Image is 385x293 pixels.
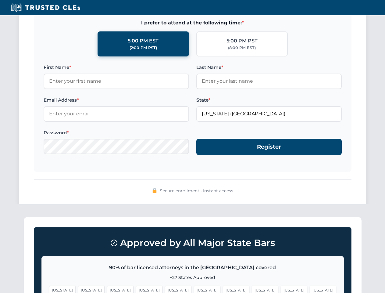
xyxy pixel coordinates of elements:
[49,274,336,281] p: +27 States Approved
[196,64,342,71] label: Last Name
[44,64,189,71] label: First Name
[228,45,256,51] div: (8:00 PM EST)
[196,106,342,121] input: Florida (FL)
[49,264,336,272] p: 90% of bar licensed attorneys in the [GEOGRAPHIC_DATA] covered
[44,19,342,27] span: I prefer to attend at the following time:
[44,96,189,104] label: Email Address
[128,37,159,45] div: 5:00 PM EST
[41,235,344,251] h3: Approved by All Major State Bars
[152,188,157,193] img: 🔒
[44,106,189,121] input: Enter your email
[44,74,189,89] input: Enter your first name
[160,187,233,194] span: Secure enrollment • Instant access
[44,129,189,136] label: Password
[196,139,342,155] button: Register
[226,37,258,45] div: 5:00 PM PST
[196,96,342,104] label: State
[9,3,82,12] img: Trusted CLEs
[196,74,342,89] input: Enter your last name
[130,45,157,51] div: (2:00 PM PST)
